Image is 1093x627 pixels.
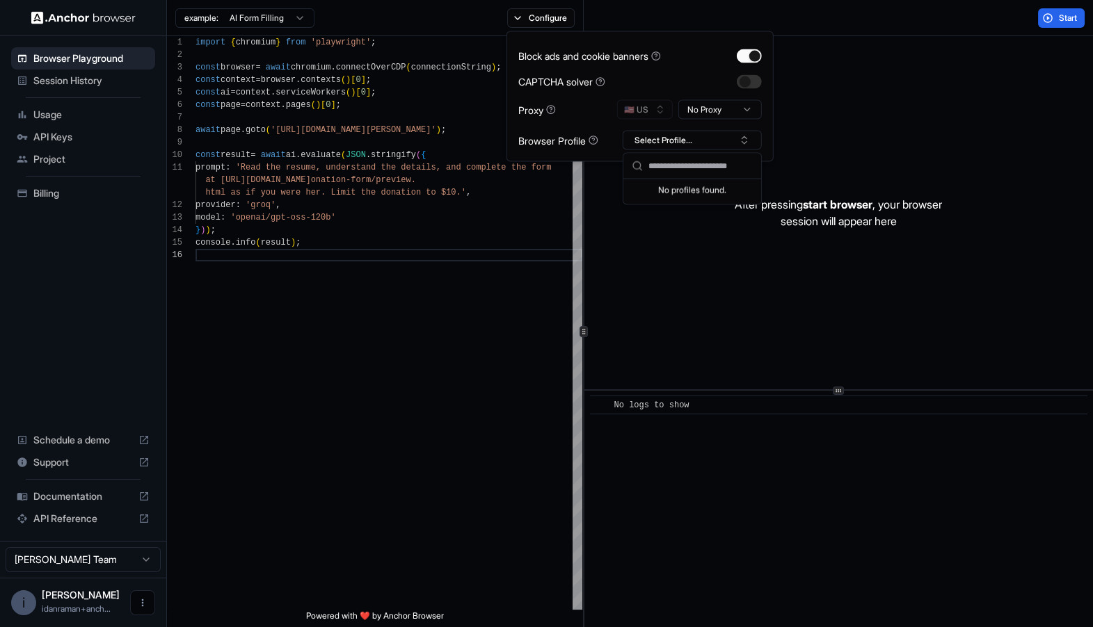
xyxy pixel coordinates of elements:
[196,225,200,235] span: }
[341,75,346,85] span: (
[33,108,150,122] span: Usage
[491,63,496,72] span: )
[33,74,150,88] span: Session History
[246,125,266,135] span: goto
[33,455,133,469] span: Support
[301,75,341,85] span: contexts
[280,100,285,110] span: .
[735,196,942,229] p: After pressing , your browser session will appear here
[11,590,36,615] div: i
[196,150,221,160] span: const
[371,38,376,47] span: ;
[42,589,120,601] span: idan raman
[167,86,182,99] div: 5
[167,236,182,249] div: 15
[230,238,235,247] span: .
[230,38,235,47] span: {
[326,100,330,110] span: 0
[311,38,371,47] span: 'playwright'
[236,200,241,210] span: :
[371,88,376,97] span: ;
[496,63,501,72] span: ;
[286,150,296,160] span: ai
[311,175,416,185] span: onation-form/preview.
[351,75,356,85] span: [
[33,512,133,526] span: API Reference
[356,75,360,85] span: 0
[346,150,366,160] span: JSON
[167,99,182,111] div: 6
[311,100,316,110] span: (
[33,51,150,65] span: Browser Playground
[266,125,271,135] span: (
[221,75,255,85] span: context
[196,88,221,97] span: const
[261,75,296,85] span: browser
[42,603,111,614] span: idanraman+anchortest@gmail.com
[11,148,155,170] div: Project
[11,182,155,204] div: Billing
[416,150,421,160] span: (
[167,124,182,136] div: 8
[196,75,221,85] span: const
[255,75,260,85] span: =
[361,75,366,85] span: ]
[11,70,155,92] div: Session History
[271,88,276,97] span: .
[11,507,155,530] div: API Reference
[296,238,301,247] span: ;
[221,213,225,222] span: :
[200,225,205,235] span: )
[167,161,182,174] div: 11
[167,61,182,74] div: 3
[11,429,155,451] div: Schedule a demo
[230,88,235,97] span: =
[803,197,872,211] span: start browser
[196,213,221,222] span: model
[230,213,335,222] span: 'openai/gpt-oss-120b'
[316,100,321,110] span: )
[276,200,280,210] span: ,
[366,88,371,97] span: ]
[211,225,216,235] span: ;
[286,100,311,110] span: pages
[341,150,346,160] span: (
[486,163,552,172] span: lete the form
[246,200,276,210] span: 'groq'
[296,150,301,160] span: .
[221,63,255,72] span: browser
[411,63,491,72] span: connectionString
[330,63,335,72] span: .
[196,63,221,72] span: const
[167,249,182,261] div: 16
[623,179,761,199] div: No profiles found.
[196,38,225,47] span: import
[33,152,150,166] span: Project
[11,47,155,70] div: Browser Playground
[346,75,351,85] span: )
[291,63,331,72] span: chromium
[291,238,296,247] span: )
[361,88,366,97] span: 0
[330,100,335,110] span: ]
[236,38,276,47] span: chromium
[167,36,182,49] div: 1
[236,88,271,97] span: context
[518,74,605,89] div: CAPTCHA solver
[205,225,210,235] span: )
[255,63,260,72] span: =
[167,111,182,124] div: 7
[1059,13,1078,24] span: Start
[236,238,256,247] span: info
[406,63,411,72] span: (
[11,451,155,473] div: Support
[518,49,661,63] div: Block ads and cookie banners
[31,11,136,24] img: Anchor Logo
[371,150,416,160] span: stringify
[221,150,250,160] span: result
[11,485,155,507] div: Documentation
[441,125,446,135] span: ;
[241,100,246,110] span: =
[366,150,371,160] span: .
[356,88,360,97] span: [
